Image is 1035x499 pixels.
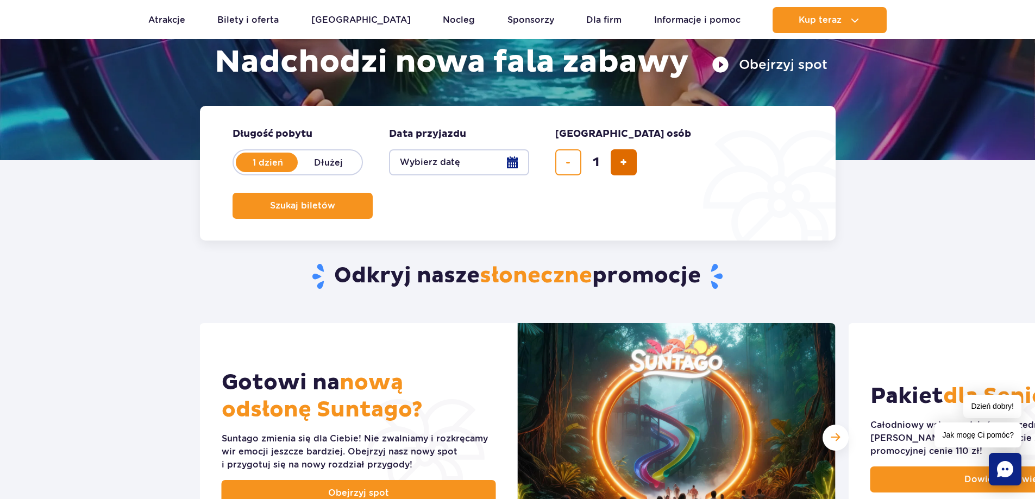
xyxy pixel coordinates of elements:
[480,262,592,289] span: słoneczne
[389,128,466,141] span: Data przyjazdu
[222,369,423,424] span: nową odsłonę Suntago?
[507,7,554,33] a: Sponsorzy
[270,201,335,211] span: Szukaj biletów
[222,432,496,471] div: Suntago zmienia się dla Ciebie! Nie zwalniamy i rozkręcamy wir emocji jeszcze bardziej. Obejrzyj ...
[773,7,887,33] button: Kup teraz
[311,7,411,33] a: [GEOGRAPHIC_DATA]
[989,453,1021,485] div: Chat
[298,151,360,174] label: Dłużej
[555,149,581,175] button: usuń bilet
[148,7,185,33] a: Atrakcje
[823,425,849,451] div: Następny slajd
[389,149,529,175] button: Wybierz datę
[233,193,373,219] button: Szukaj biletów
[611,149,637,175] button: dodaj bilet
[654,7,741,33] a: Informacje i pomoc
[443,7,475,33] a: Nocleg
[583,149,609,175] input: liczba biletów
[555,128,691,141] span: [GEOGRAPHIC_DATA] osób
[934,422,1021,447] span: Jak mogę Ci pomóc?
[233,128,312,141] span: Długość pobytu
[963,395,1021,418] span: Dzień dobry!
[712,56,827,73] button: Obejrzyj spot
[200,106,836,241] form: Planowanie wizyty w Park of Poland
[199,262,836,290] h2: Odkryj nasze promocje
[799,15,842,25] span: Kup teraz
[217,7,279,33] a: Bilety i oferta
[222,369,496,424] h2: Gotowi na
[586,7,622,33] a: Dla firm
[237,151,299,174] label: 1 dzień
